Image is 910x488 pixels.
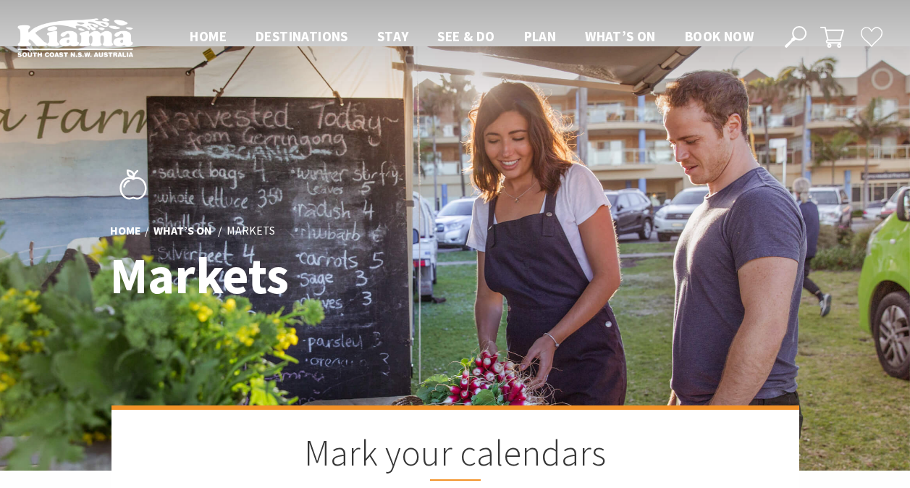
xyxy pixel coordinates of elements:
span: Book now [685,28,754,45]
span: Destinations [256,28,348,45]
span: See & Do [437,28,494,45]
li: Markets [227,222,275,240]
span: Stay [377,28,409,45]
span: What’s On [585,28,656,45]
a: Home [110,223,141,239]
a: What’s On [153,223,212,239]
span: Home [190,28,227,45]
nav: Main Menu [175,25,768,49]
img: Kiama Logo [17,17,133,57]
span: Plan [524,28,557,45]
h1: Markets [110,248,519,303]
h2: Mark your calendars [184,432,727,481]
